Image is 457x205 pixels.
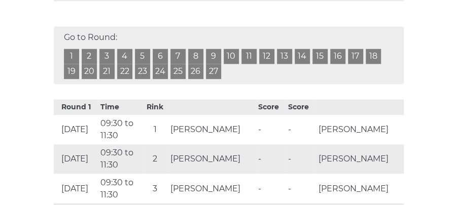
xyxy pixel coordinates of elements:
[286,99,316,115] th: Score
[295,49,310,64] a: 14
[143,99,168,115] th: Rink
[170,64,186,79] a: 25
[168,115,256,144] td: [PERSON_NAME]
[54,26,404,84] div: Go to Round:
[168,174,256,203] td: [PERSON_NAME]
[168,144,256,174] td: [PERSON_NAME]
[256,174,286,203] td: -
[117,64,132,79] a: 22
[206,49,221,64] a: 9
[64,64,79,79] a: 19
[143,174,168,203] td: 3
[312,49,328,64] a: 15
[286,115,316,144] td: -
[241,49,257,64] a: 11
[117,49,132,64] a: 4
[170,49,186,64] a: 7
[366,49,381,64] a: 18
[143,115,168,144] td: 1
[54,99,98,115] th: Round 1
[54,174,98,203] td: [DATE]
[188,64,203,79] a: 26
[286,174,316,203] td: -
[135,49,150,64] a: 5
[54,144,98,174] td: [DATE]
[188,49,203,64] a: 8
[82,49,97,64] a: 2
[330,49,345,64] a: 16
[286,144,316,174] td: -
[259,49,274,64] a: 12
[256,115,286,144] td: -
[82,64,97,79] a: 20
[98,174,143,203] td: 09:30 to 11:30
[64,49,79,64] a: 1
[98,144,143,174] td: 09:30 to 11:30
[348,49,363,64] a: 17
[256,99,286,115] th: Score
[256,144,286,174] td: -
[277,49,292,64] a: 13
[224,49,239,64] a: 10
[98,115,143,144] td: 09:30 to 11:30
[54,115,98,144] td: [DATE]
[153,64,168,79] a: 24
[98,99,143,115] th: Time
[143,144,168,174] td: 2
[153,49,168,64] a: 6
[206,64,221,79] a: 27
[316,174,404,203] td: [PERSON_NAME]
[135,64,150,79] a: 23
[99,49,115,64] a: 3
[99,64,115,79] a: 21
[316,144,404,174] td: [PERSON_NAME]
[316,115,404,144] td: [PERSON_NAME]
